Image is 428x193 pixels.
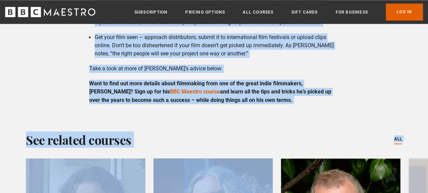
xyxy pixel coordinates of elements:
[5,7,95,17] svg: BBC Maestro
[95,33,339,58] li: Get your film seen – approach distributors, submit it to international film festivals or upload c...
[26,131,131,147] h2: See related courses
[386,3,423,20] a: Log In
[185,9,225,16] a: Pricing Options
[134,3,423,20] nav: Primary
[335,9,368,16] a: For business
[89,80,331,103] strong: Want to find out more details about filmmaking from one of the great indie filmmakers, [PERSON_NA...
[394,135,402,143] a: All
[89,65,339,73] p: Take a look at more of [PERSON_NAME]’s advice below.
[134,9,168,16] a: Subscription
[243,9,273,16] a: All Courses
[291,9,318,16] a: Gift Cards
[170,88,220,95] a: BBC Maestro course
